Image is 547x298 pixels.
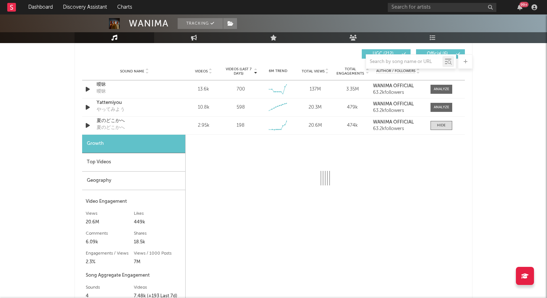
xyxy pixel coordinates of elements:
[129,18,169,29] div: WANIMA
[97,81,172,88] a: 曖昧
[373,108,423,113] div: 63.2k followers
[86,283,134,292] div: Sounds
[336,122,369,129] div: 474k
[366,59,442,65] input: Search by song name or URL
[97,88,106,95] div: 曖昧
[373,126,423,131] div: 63.2k followers
[237,122,245,129] div: 198
[302,69,325,74] span: Total Views
[224,67,253,76] span: Videos (last 7 days)
[298,86,332,93] div: 137M
[517,4,522,10] button: 99+
[336,67,365,76] span: Total Engagements
[134,249,182,258] div: Views / 1000 Posts
[86,238,134,247] div: 6.09k
[82,172,185,190] div: Geography
[134,283,182,292] div: Videos
[82,153,185,172] div: Top Videos
[362,49,411,59] button: UGC(212)
[336,104,369,111] div: 479k
[298,104,332,111] div: 20.3M
[237,104,245,111] div: 598
[373,102,423,107] a: WANIMA OFFICIAL
[86,271,182,280] div: Song Aggregate Engagement
[86,258,134,266] div: 2.3%
[134,218,182,227] div: 449k
[416,49,465,59] button: Official(6)
[97,106,125,113] div: やってみよう
[86,229,134,238] div: Comments
[195,69,208,74] span: Videos
[373,84,414,88] strong: WANIMA OFFICIAL
[97,99,172,106] a: Yattemiyou
[187,104,220,111] div: 10.8k
[134,258,182,266] div: 7M
[134,209,182,218] div: Likes
[86,249,134,258] div: Engagements / Views
[373,120,423,125] a: WANIMA OFFICIAL
[421,52,454,56] span: Official ( 6 )
[373,120,414,125] strong: WANIMA OFFICIAL
[134,238,182,247] div: 18.5k
[261,68,295,74] div: 6M Trend
[97,117,172,125] a: 夏のどこかへ
[373,90,423,95] div: 63.2k followers
[187,122,220,129] div: 2.95k
[298,122,332,129] div: 20.6M
[178,18,223,29] button: Tracking
[97,124,125,131] div: 夏のどこかへ
[520,2,529,7] div: 99 +
[120,69,144,74] span: Sound Name
[86,218,134,227] div: 20.6M
[187,86,220,93] div: 13.6k
[134,229,182,238] div: Shares
[373,102,414,106] strong: WANIMA OFFICIAL
[82,135,185,153] div: Growth
[373,84,423,89] a: WANIMA OFFICIAL
[336,86,369,93] div: 3.35M
[376,69,415,74] span: Author / Followers
[366,52,400,56] span: UGC ( 212 )
[86,209,134,218] div: Views
[237,86,245,93] div: 700
[86,197,182,206] div: Video Engagement
[388,3,496,12] input: Search for artists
